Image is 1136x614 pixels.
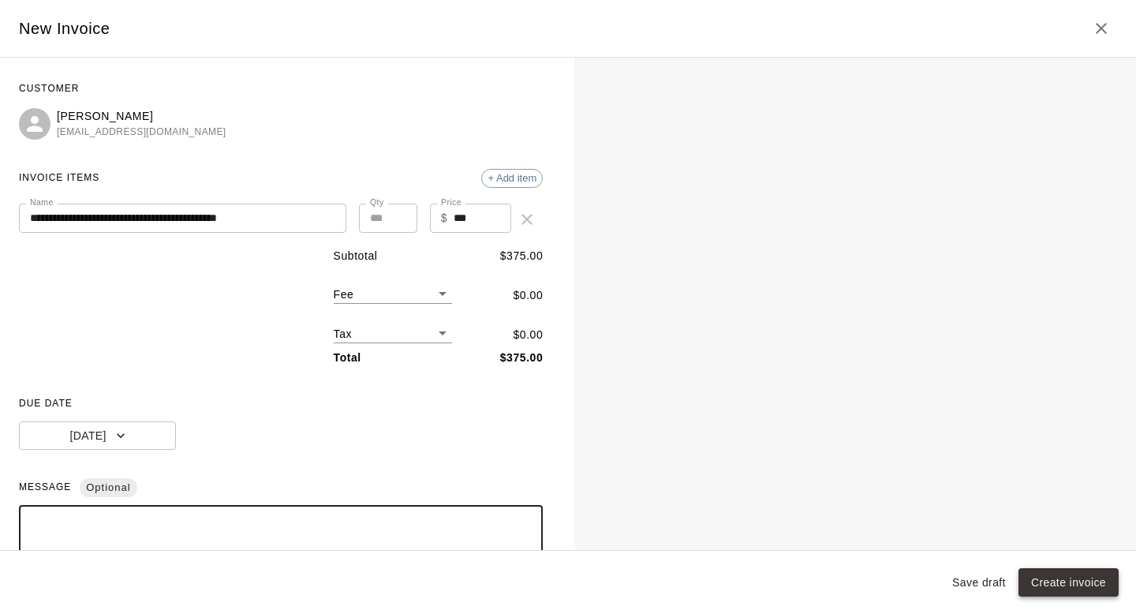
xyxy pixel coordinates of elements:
[1086,13,1117,44] button: Close
[57,125,226,140] span: [EMAIL_ADDRESS][DOMAIN_NAME]
[19,77,543,102] span: CUSTOMER
[482,172,542,184] span: + Add item
[441,197,461,208] label: Price
[513,287,543,304] p: $ 0.00
[513,327,543,343] p: $ 0.00
[19,391,543,417] span: DUE DATE
[19,166,99,191] span: INVOICE ITEMS
[946,568,1012,597] button: Save draft
[441,210,447,227] p: $
[481,169,543,188] div: + Add item
[334,248,378,264] p: Subtotal
[370,197,384,208] label: Qty
[80,474,136,502] span: Optional
[1018,568,1119,597] button: Create invoice
[500,248,544,264] p: $ 375.00
[57,108,226,125] p: [PERSON_NAME]
[19,421,176,451] button: [DATE]
[19,475,543,500] span: MESSAGE
[30,197,54,208] label: Name
[19,18,110,39] h5: New Invoice
[334,351,361,364] b: Total
[500,351,544,364] b: $ 375.00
